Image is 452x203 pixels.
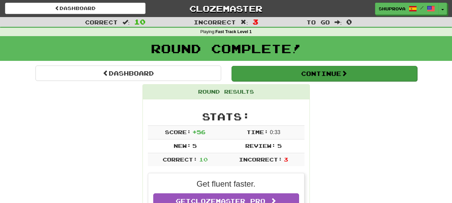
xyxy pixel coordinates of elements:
span: 0 : 33 [270,129,280,135]
span: Incorrect [194,19,236,25]
a: Dashboard [35,66,221,81]
span: New: [174,142,191,149]
h1: Round Complete! [2,42,450,55]
span: 5 [192,142,197,149]
span: Time: [247,129,268,135]
span: 3 [284,156,288,163]
span: + 56 [192,129,205,135]
span: Review: [245,142,276,149]
span: / [420,5,424,10]
span: Score: [165,129,191,135]
span: Correct: [163,156,197,163]
button: Continue [232,66,417,81]
span: : [122,19,130,25]
span: 5 [277,142,282,149]
span: : [241,19,248,25]
h2: Stats: [148,111,304,122]
span: : [335,19,342,25]
p: Get fluent faster. [153,178,299,190]
span: 3 [253,18,258,26]
span: Incorrect: [239,156,282,163]
a: Dashboard [5,3,146,14]
span: 0 [346,18,352,26]
a: Shuprova / [375,3,439,15]
span: Shuprova [379,6,405,12]
strong: Fast Track Level 1 [215,29,252,34]
span: Correct [85,19,118,25]
span: 10 [134,18,146,26]
a: Clozemaster [156,3,296,14]
span: To go [306,19,330,25]
span: 10 [199,156,208,163]
div: Round Results [143,85,309,99]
